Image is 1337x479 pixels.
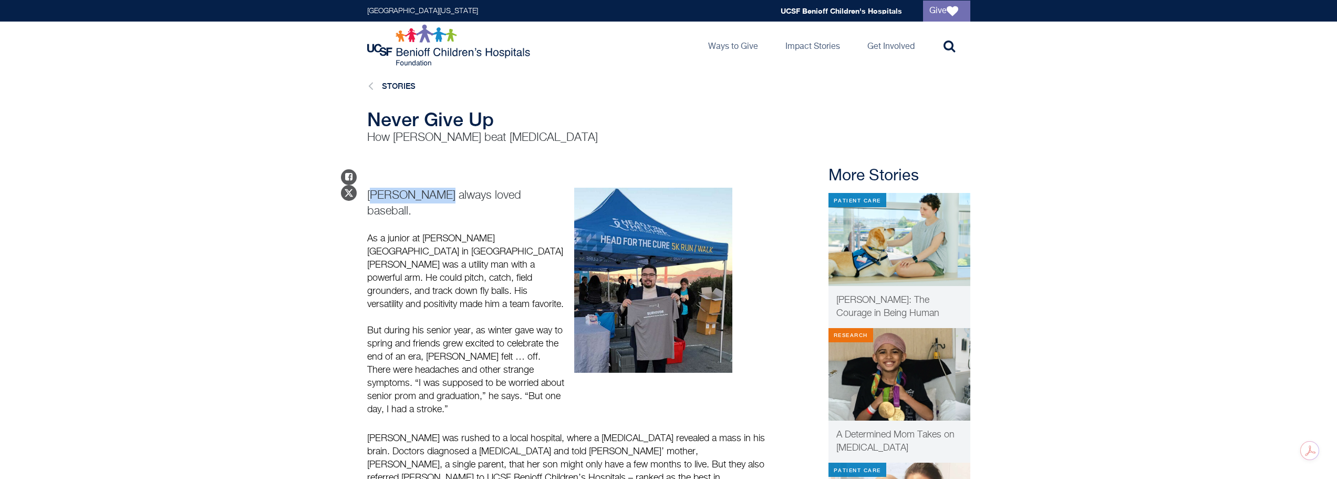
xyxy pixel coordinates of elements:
a: Impact Stories [777,22,848,69]
h2: More Stories [828,167,970,186]
p: [PERSON_NAME] always loved baseball. [367,188,565,219]
p: As a junior at [PERSON_NAME][GEOGRAPHIC_DATA] in [GEOGRAPHIC_DATA][PERSON_NAME] was a utility man... [367,232,565,311]
img: Chris holding up a survivor tee shirt [574,188,732,373]
span: Never Give Up [367,108,494,130]
img: elena-thumbnail-video-no-button.png [828,193,970,286]
img: Bella in treatment [828,328,970,421]
img: Logo for UCSF Benioff Children's Hospitals Foundation [367,24,533,66]
a: Give [923,1,970,22]
a: Research Bella in treatment A Determined Mom Takes on [MEDICAL_DATA] [828,328,970,463]
p: How [PERSON_NAME] beat [MEDICAL_DATA] [367,130,772,146]
a: Get Involved [859,22,923,69]
span: A Determined Mom Takes on [MEDICAL_DATA] [836,430,955,453]
span: [PERSON_NAME]: The Courage in Being Human [836,295,939,318]
a: Ways to Give [700,22,766,69]
div: Patient Care [828,193,886,207]
a: [GEOGRAPHIC_DATA][US_STATE] [367,7,478,15]
a: UCSF Benioff Children's Hospitals [781,6,902,15]
a: Stories [382,81,416,90]
div: Research [828,328,873,342]
div: Patient Care [828,463,886,477]
a: Patient Care [PERSON_NAME]: The Courage in Being Human [828,193,970,328]
p: But during his senior year, as winter gave way to spring and friends grew excited to celebrate th... [367,324,565,416]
